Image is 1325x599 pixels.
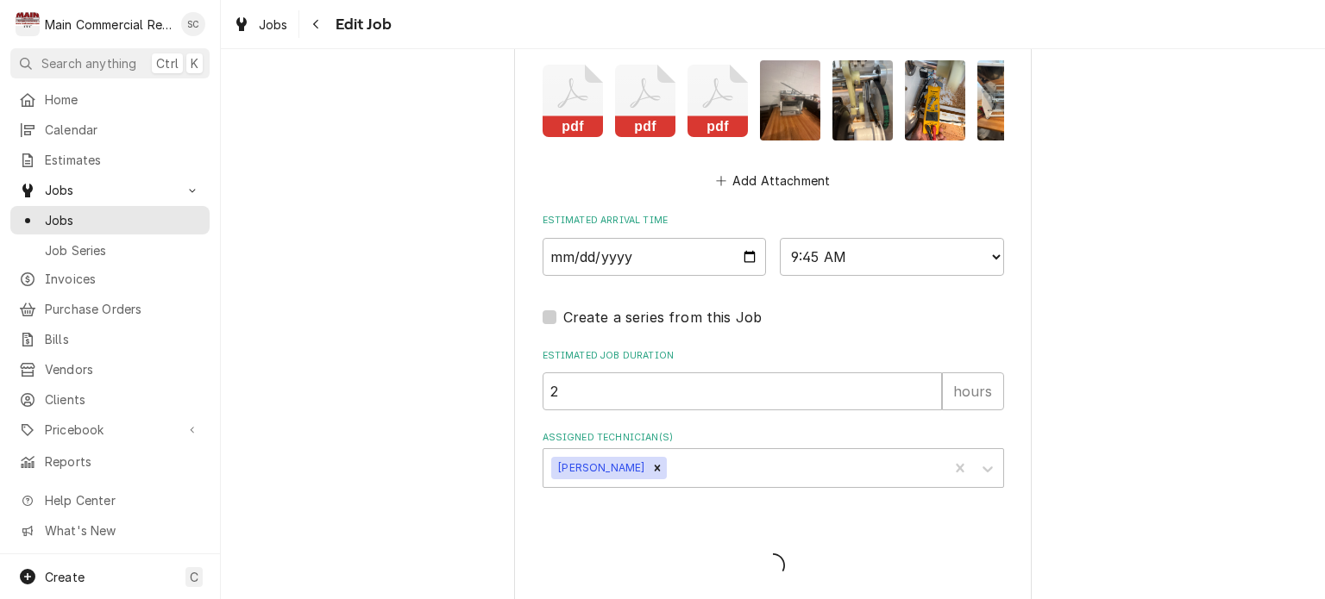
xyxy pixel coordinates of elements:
img: OQjHFPRo6PanOD5NaQ9A [977,60,1038,140]
label: Estimated Job Duration [543,349,1004,363]
span: What's New [45,521,199,540]
button: pdf [688,60,748,140]
button: Search anythingCtrlK [10,48,210,78]
label: Estimated Arrival Time [543,214,1004,228]
div: M [16,12,40,36]
label: Create a series from this Job [563,307,763,328]
a: Jobs [226,10,295,39]
div: Sharon Campbell's Avatar [181,12,205,36]
span: Calendar [45,121,201,139]
span: Bills [45,330,201,348]
span: Create [45,570,85,584]
span: Edit Job [330,13,392,36]
span: C [190,568,198,586]
a: Reports [10,447,210,476]
a: Estimates [10,146,210,174]
label: Assigned Technician(s) [543,431,1004,445]
div: Assigned Technician(s) [543,431,1004,487]
div: Main Commercial Refrigeration Service [45,16,172,34]
div: hours [942,372,1004,410]
button: pdf [543,60,603,140]
div: [PERSON_NAME] [551,457,648,479]
div: Attachments [543,32,1004,193]
span: K [191,54,198,72]
span: Invoices [45,270,201,288]
img: 0Z0S47iVTA6qpDwJqAOX [760,60,820,140]
span: Purchase Orders [45,300,201,318]
span: Jobs [45,181,175,199]
select: Time Select [780,238,1004,276]
div: Estimated Job Duration [543,349,1004,410]
a: Clients [10,385,210,414]
span: Ctrl [156,54,179,72]
span: Jobs [45,211,201,229]
span: Vendors [45,360,201,378]
img: wB1Ua9ijRk2kMaM03RnI [832,60,893,140]
span: Job Series [45,241,201,259]
span: Home [45,90,201,109]
span: Estimates [45,151,201,169]
span: Clients [45,390,201,409]
a: Calendar [10,115,210,144]
span: Help Center [45,491,199,509]
a: Home [10,85,210,114]
a: Vendors [10,355,210,384]
div: Remove Dylan Crawford [648,457,667,479]
a: Go to Jobs [10,176,210,204]
div: SC [181,12,205,36]
div: Estimated Arrival Time [543,214,1004,275]
a: Go to Help Center [10,486,210,515]
a: Job Series [10,236,210,265]
a: Bills [10,325,210,353]
img: giBF5LpLSJGCvLz1ANKz [905,60,965,140]
a: Go to Pricebook [10,415,210,444]
span: Search anything [41,54,136,72]
div: Main Commercial Refrigeration Service's Avatar [16,12,40,36]
span: Jobs [259,16,288,34]
a: Go to What's New [10,516,210,545]
input: Date [543,238,767,276]
button: Navigate back [303,10,330,38]
button: pdf [615,60,675,140]
span: Loading... [543,548,1004,584]
span: Pricebook [45,421,175,439]
a: Jobs [10,206,210,234]
a: Purchase Orders [10,295,210,323]
span: Reports [45,452,201,471]
button: Add Attachment [713,169,833,193]
a: Invoices [10,265,210,293]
